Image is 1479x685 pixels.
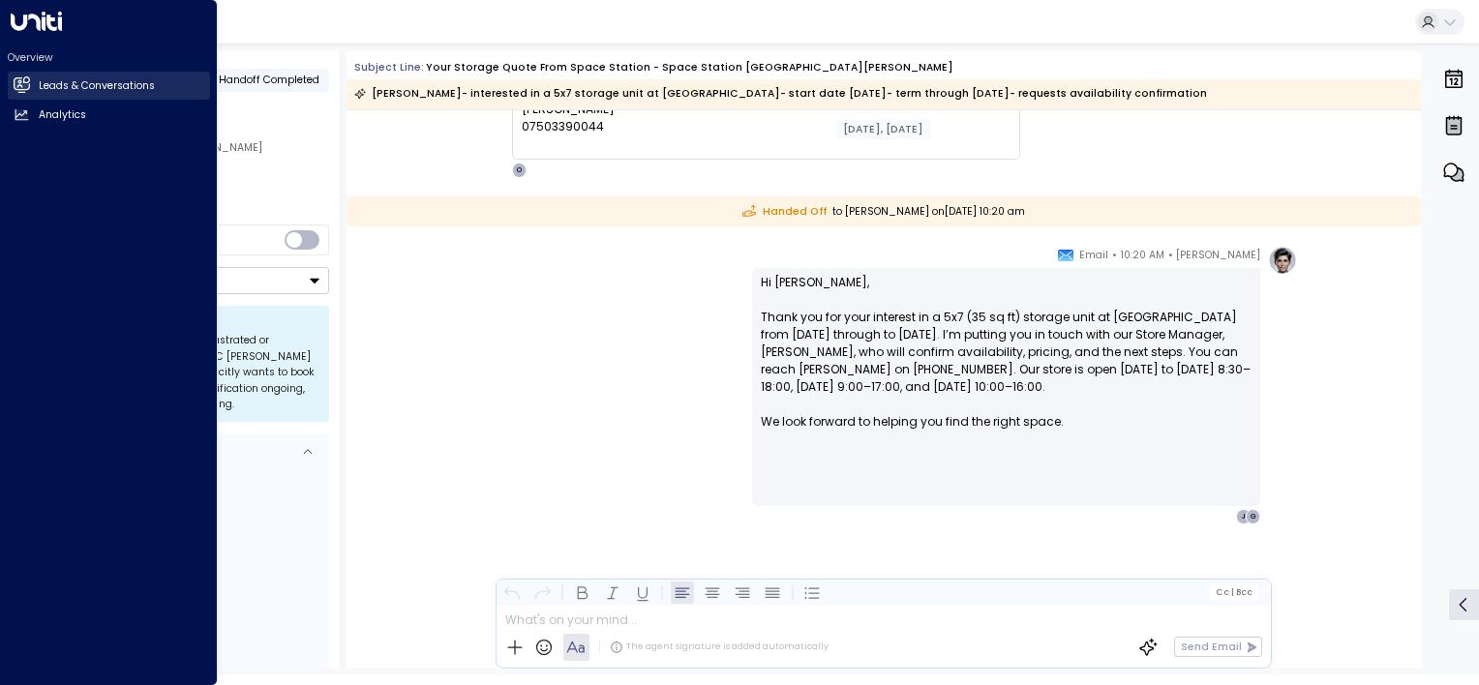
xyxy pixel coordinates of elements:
button: Cc|Bcc [1210,585,1258,599]
span: Email [1079,246,1108,265]
button: Undo [500,581,524,604]
span: Cc Bcc [1216,587,1253,597]
a: Analytics [8,102,210,130]
h2: Overview [8,50,210,65]
div: Your storage quote from Space Station - Space Station [GEOGRAPHIC_DATA][PERSON_NAME] [426,60,953,75]
span: Handoff Completed [219,73,319,87]
span: Handed Off [742,204,827,220]
div: O [512,163,528,178]
p: Hi [PERSON_NAME], Thank you for your interest in a 5x7 (35 sq ft) storage unit at [GEOGRAPHIC_DAT... [761,274,1252,448]
span: | [1230,587,1233,597]
h2: Leads & Conversations [39,78,155,94]
div: J [1236,509,1252,524]
a: Leads & Conversations [8,72,210,100]
div: The agent signature is added automatically [610,640,829,654]
div: [PERSON_NAME]- interested in a 5x7 storage unit at [GEOGRAPHIC_DATA]- start date [DATE]- term thr... [354,84,1207,104]
button: Redo [530,581,554,604]
img: profile-logo.png [1268,246,1297,275]
span: Subject Line: [354,60,424,74]
h2: Analytics [39,107,86,123]
div: to [PERSON_NAME] on [DATE] 10:20 am [347,196,1421,226]
div: G [1246,509,1261,524]
span: [PERSON_NAME] [1176,246,1260,265]
span: 10:20 AM [1121,246,1164,265]
span: • [1112,246,1117,265]
span: • [1168,246,1173,265]
div: [DATE], [DATE] [836,120,931,139]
